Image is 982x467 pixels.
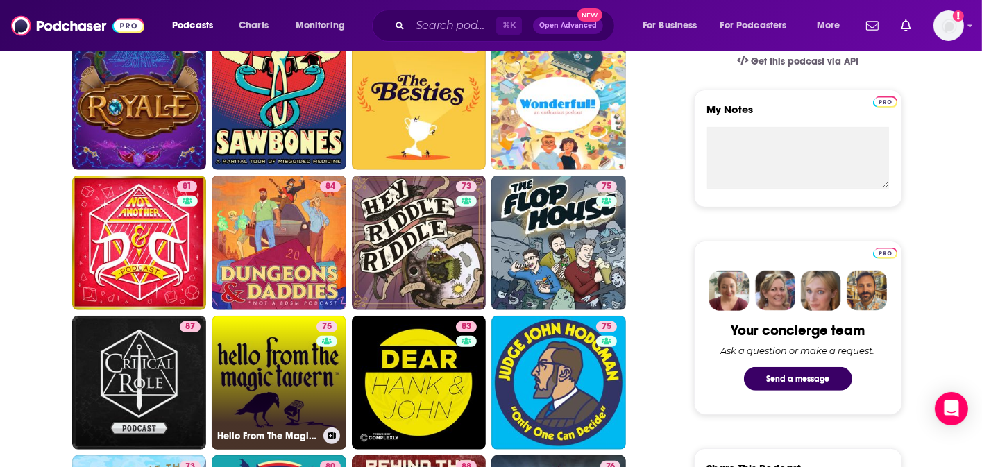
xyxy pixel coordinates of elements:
[456,181,477,192] a: 73
[807,15,858,37] button: open menu
[496,17,522,35] span: ⌘ K
[320,42,341,53] a: 79
[602,320,611,334] span: 75
[817,16,840,35] span: More
[801,271,841,311] img: Jules Profile
[933,10,964,41] span: Logged in as ocharlson
[933,10,964,41] button: Show profile menu
[212,176,346,310] a: 84
[643,16,697,35] span: For Business
[385,10,628,42] div: Search podcasts, credits, & more...
[180,42,201,53] a: 89
[895,14,917,37] a: Show notifications dropdown
[180,321,201,332] a: 87
[212,316,346,450] a: 75Hello From The Magic Tavern
[935,392,968,425] div: Open Intercom Messenger
[212,36,346,171] a: 79
[352,176,486,310] a: 73
[459,42,480,53] a: 80
[731,322,865,339] div: Your concierge team
[533,17,603,34] button: Open AdvancedNew
[933,10,964,41] img: User Profile
[596,181,617,192] a: 75
[491,36,626,171] a: 70
[239,16,269,35] span: Charts
[183,180,192,194] span: 81
[707,103,889,127] label: My Notes
[873,94,897,108] a: Pro website
[577,8,602,22] span: New
[602,180,611,194] span: 75
[217,430,318,442] h3: Hello From The Magic Tavern
[953,10,964,22] svg: Add a profile image
[322,320,332,334] span: 75
[11,12,144,39] img: Podchaser - Follow, Share and Rate Podcasts
[726,44,870,78] a: Get this podcast via API
[230,15,277,37] a: Charts
[491,316,626,450] a: 75
[162,15,231,37] button: open menu
[72,316,207,450] a: 87
[873,248,897,259] img: Podchaser Pro
[177,181,197,192] a: 81
[861,14,884,37] a: Show notifications dropdown
[462,320,471,334] span: 83
[456,321,477,332] a: 83
[755,271,795,311] img: Barbara Profile
[720,16,787,35] span: For Podcasters
[600,42,620,53] a: 70
[296,16,345,35] span: Monitoring
[325,180,335,194] span: 84
[316,321,337,332] a: 75
[721,345,875,356] div: Ask a question or make a request.
[320,181,341,192] a: 84
[847,271,887,311] img: Jon Profile
[352,36,486,171] a: 80
[633,15,715,37] button: open menu
[744,367,852,391] button: Send a message
[462,180,471,194] span: 73
[491,176,626,310] a: 75
[410,15,496,37] input: Search podcasts, credits, & more...
[873,96,897,108] img: Podchaser Pro
[185,320,195,334] span: 87
[596,321,617,332] a: 75
[286,15,363,37] button: open menu
[172,16,213,35] span: Podcasts
[72,36,207,171] a: 89
[711,15,807,37] button: open menu
[873,246,897,259] a: Pro website
[751,56,858,67] span: Get this podcast via API
[72,176,207,310] a: 81
[352,316,486,450] a: 83
[709,271,750,311] img: Sydney Profile
[539,22,597,29] span: Open Advanced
